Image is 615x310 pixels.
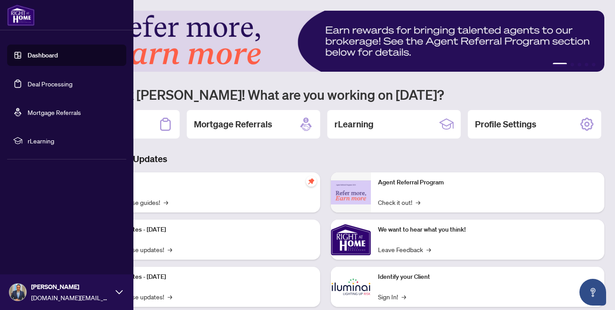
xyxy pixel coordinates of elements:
button: 2 [571,63,574,66]
a: Check it out!→ [378,197,420,207]
button: 4 [585,63,588,66]
p: Identify your Client [378,272,598,282]
span: pushpin [306,176,317,187]
img: We want to hear what you think! [331,220,371,260]
span: [DOMAIN_NAME][EMAIL_ADDRESS][DOMAIN_NAME] [31,293,111,302]
img: Profile Icon [9,284,26,301]
h3: Brokerage & Industry Updates [46,153,604,165]
img: logo [7,4,35,26]
p: Self-Help [93,178,313,188]
a: Leave Feedback→ [378,245,431,254]
span: → [164,197,168,207]
p: Platform Updates - [DATE] [93,272,313,282]
p: Platform Updates - [DATE] [93,225,313,235]
button: 5 [592,63,595,66]
a: Dashboard [28,51,58,59]
h2: Profile Settings [475,118,536,131]
img: Identify your Client [331,267,371,307]
img: Slide 0 [46,11,604,72]
p: Agent Referral Program [378,178,598,188]
a: Sign In!→ [378,292,406,302]
span: rLearning [28,136,120,146]
button: Open asap [579,279,606,306]
button: 1 [553,63,567,66]
h1: Welcome back [PERSON_NAME]! What are you working on [DATE]? [46,86,604,103]
span: → [168,245,172,254]
a: Deal Processing [28,80,72,88]
span: → [168,292,172,302]
a: Mortgage Referrals [28,108,81,116]
span: → [416,197,420,207]
h2: rLearning [334,118,374,131]
p: We want to hear what you think! [378,225,598,235]
span: → [426,245,431,254]
h2: Mortgage Referrals [194,118,272,131]
button: 3 [578,63,581,66]
span: → [402,292,406,302]
span: [PERSON_NAME] [31,282,111,292]
img: Agent Referral Program [331,180,371,205]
